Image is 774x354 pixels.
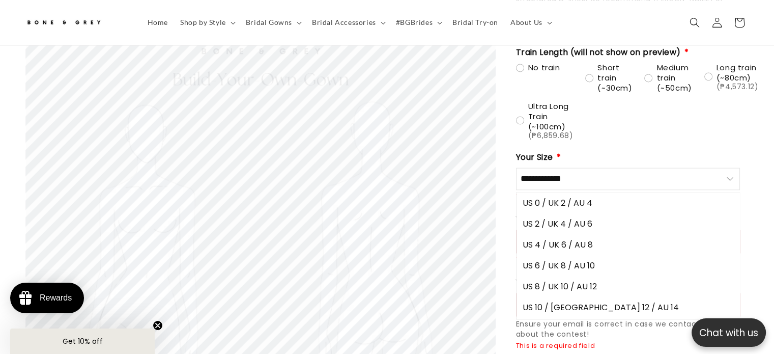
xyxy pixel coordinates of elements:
span: Ultra Long Train (~100cm) [528,101,574,139]
a: Home [141,12,174,33]
span: (₱4,573.12) [716,83,759,90]
span: Your Size [516,151,555,164]
img: Bone and Grey Bridal [25,14,102,31]
span: (₱6,859.68) [528,132,574,139]
span: Bridal Try-on [452,18,498,27]
span: US 6 / UK 8 / AU 10 [523,259,595,272]
span: US 2 / UK 4 / AU 6 [523,217,592,230]
button: US 10 / [GEOGRAPHIC_DATA] 12 / AU 14 [517,297,739,318]
span: Train Length (will not show on preview) [516,46,683,59]
button: US 6 / UK 8 / AU 10 [517,255,739,276]
div: Get 10% offClose teaser [10,329,155,354]
button: US 8 / UK 10 / AU 12 [517,276,739,297]
span: Long train (~80cm) [716,63,759,90]
a: Write a review [68,58,112,66]
a: Bone and Grey Bridal [22,10,131,35]
a: Bridal Try-on [446,12,504,33]
summary: Shop by Style [174,12,240,33]
div: Rewards [40,293,72,303]
p: Chat with us [692,325,766,340]
span: Ensure your email is correct in case we contact you about the contest! [516,319,716,339]
summary: Bridal Accessories [306,12,390,33]
span: US 4 / UK 6 / AU 8 [523,238,593,251]
span: Bridal Accessories [312,18,376,27]
span: US 10 / [GEOGRAPHIC_DATA] 12 / AU 14 [523,301,679,314]
button: Close teaser [153,320,163,331]
summary: Search [683,11,706,34]
span: Short train (~30cm) [597,63,632,93]
button: Write a review [655,15,723,33]
button: US 0 / UK 2 / AU 4 [517,193,739,213]
button: US 4 / UK 6 / AU 8 [517,234,739,255]
summary: About Us [504,12,556,33]
div: This is a required field [516,341,595,350]
span: US 0 / UK 2 / AU 4 [523,197,592,209]
span: Bridal Gowns [246,18,292,27]
span: Get 10% off [63,336,103,346]
span: Home [148,18,168,27]
span: Medium train (~50cm) [656,63,692,93]
button: US 2 / UK 4 / AU 6 [517,213,739,234]
span: No train [528,63,560,73]
button: Open chatbox [692,318,766,347]
span: Shop by Style [180,18,226,27]
input: Size [516,168,740,190]
summary: Bridal Gowns [240,12,306,33]
summary: #BGBrides [390,12,446,33]
span: About Us [510,18,542,27]
span: US 8 / UK 10 / AU 12 [523,280,597,293]
span: #BGBrides [396,18,433,27]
